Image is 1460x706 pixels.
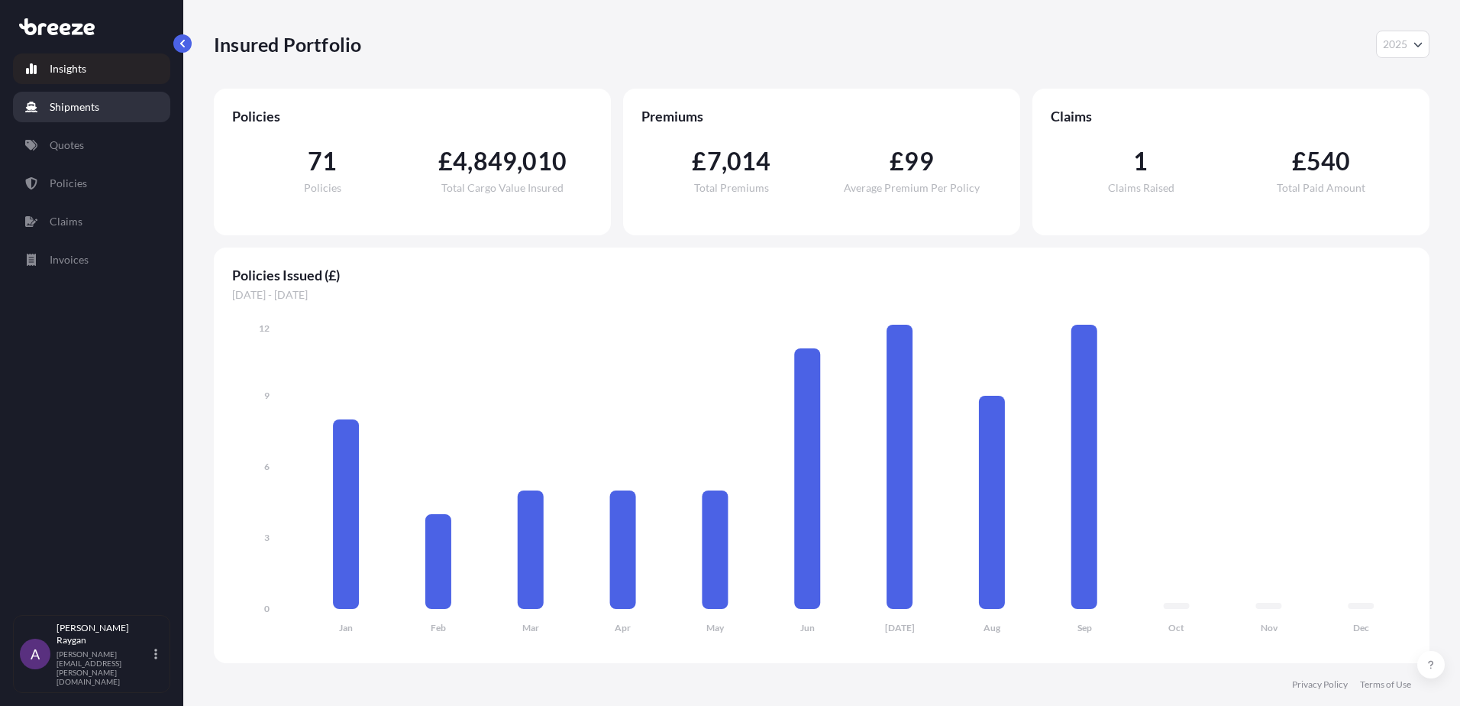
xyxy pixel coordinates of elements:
[13,168,170,199] a: Policies
[264,461,270,472] tspan: 6
[1277,183,1365,193] span: Total Paid Amount
[50,138,84,153] p: Quotes
[1077,622,1092,633] tspan: Sep
[453,149,467,173] span: 4
[890,149,904,173] span: £
[844,183,980,193] span: Average Premium Per Policy
[1376,31,1429,58] button: Year Selector
[1307,149,1351,173] span: 540
[522,622,539,633] tspan: Mar
[13,53,170,84] a: Insights
[1383,37,1407,52] span: 2025
[517,149,522,173] span: ,
[214,32,361,57] p: Insured Portfolio
[473,149,518,173] span: 849
[694,183,769,193] span: Total Premiums
[800,622,815,633] tspan: Jun
[1292,149,1307,173] span: £
[438,149,453,173] span: £
[50,214,82,229] p: Claims
[50,252,89,267] p: Invoices
[1051,107,1411,125] span: Claims
[467,149,473,173] span: ,
[707,149,722,173] span: 7
[1261,622,1278,633] tspan: Nov
[308,149,337,173] span: 71
[441,183,564,193] span: Total Cargo Value Insured
[984,622,1001,633] tspan: Aug
[1353,622,1369,633] tspan: Dec
[259,322,270,334] tspan: 12
[264,390,270,401] tspan: 9
[13,130,170,160] a: Quotes
[232,107,593,125] span: Policies
[264,603,270,614] tspan: 0
[13,92,170,122] a: Shipments
[692,149,706,173] span: £
[31,646,40,662] span: A
[264,532,270,543] tspan: 3
[1360,678,1411,691] a: Terms of Use
[1108,183,1174,193] span: Claims Raised
[885,622,915,633] tspan: [DATE]
[1292,678,1348,691] a: Privacy Policy
[522,149,567,173] span: 010
[13,206,170,237] a: Claims
[57,649,151,686] p: [PERSON_NAME][EMAIL_ADDRESS][PERSON_NAME][DOMAIN_NAME]
[641,107,1002,125] span: Premiums
[232,266,1411,284] span: Policies Issued (£)
[615,622,631,633] tspan: Apr
[50,61,86,76] p: Insights
[339,622,353,633] tspan: Jan
[50,99,99,115] p: Shipments
[706,622,725,633] tspan: May
[904,149,933,173] span: 99
[1168,622,1184,633] tspan: Oct
[50,176,87,191] p: Policies
[304,183,341,193] span: Policies
[1133,149,1148,173] span: 1
[727,149,771,173] span: 014
[232,287,1411,303] span: [DATE] - [DATE]
[13,245,170,275] a: Invoices
[431,622,446,633] tspan: Feb
[57,622,151,646] p: [PERSON_NAME] Raygan
[722,149,727,173] span: ,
